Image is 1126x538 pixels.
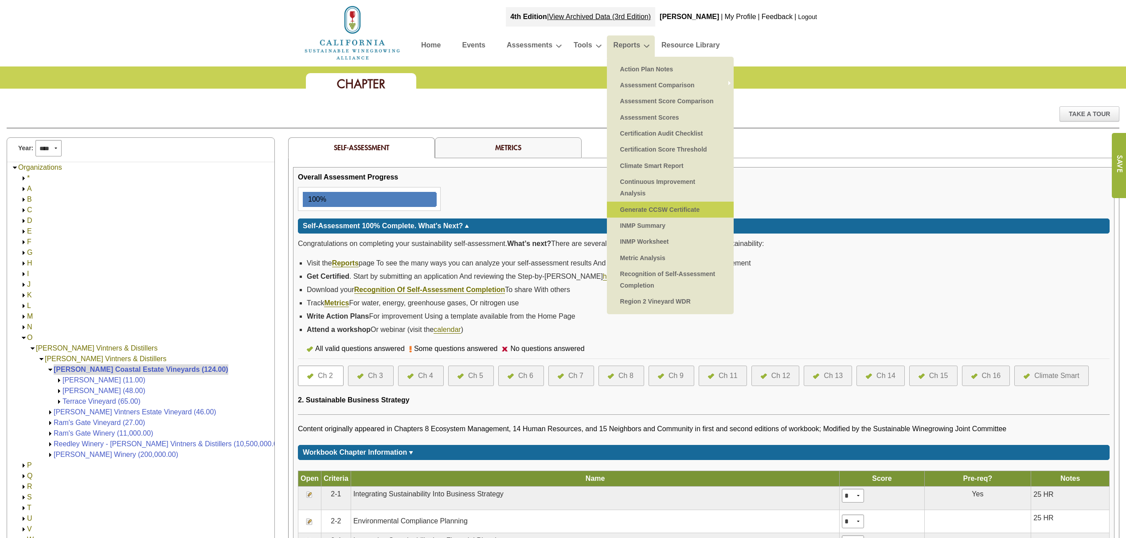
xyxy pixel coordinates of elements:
a: [PERSON_NAME] Vintners & Distillers [36,344,157,352]
img: Expand Reedley Winery - O'Neill Vintners & Distillers (10,500,000.00) [47,441,54,448]
div: 100% [304,193,326,206]
p: 25 HR [1033,512,1107,524]
img: Collapse O'Neill Vintners & Distillers [38,356,45,363]
a: A [27,185,32,192]
li: . Start by submitting an application And reviewing the Step-by-[PERSON_NAME] [307,270,1110,283]
a: Action Plan Notes [616,61,725,77]
strong: Get Certified [307,273,349,280]
img: icon-all-questions-answered.png [357,374,364,379]
a: Metric Analysis [616,250,725,266]
span: » [727,81,731,90]
a: I [27,270,29,277]
div: | [794,7,797,27]
img: icon-all-questions-answered.png [813,374,819,379]
div: Click for more or less content [298,218,1110,234]
a: Continuous Improvement Analysis [616,174,725,202]
a: [PERSON_NAME] Vintners & Distillers [45,355,166,363]
a: Ch 14 [866,370,895,381]
a: Ch 7 [558,370,585,381]
li: Download your To share With others [307,283,1110,296]
div: | [506,7,655,27]
a: Home [421,39,441,55]
div: Ch 5 [468,370,483,381]
td: 2-1 [321,487,351,510]
div: Overall Assessment Progress [298,172,398,183]
a: Q [27,472,32,480]
a: C [27,206,32,214]
div: Climate Smart [1034,370,1079,381]
span: Workbook Chapter Information [303,448,407,456]
b: [PERSON_NAME] [660,13,719,20]
a: [PERSON_NAME] (48.00) [63,387,145,394]
a: E [27,227,32,235]
a: Climate Smart [1024,370,1079,381]
img: icon-all-questions-answered.png [708,374,714,379]
td: Environmental Compliance Planning [351,510,839,533]
img: Expand T [20,505,27,511]
div: Ch 11 [719,370,738,381]
img: Expand M [20,313,27,320]
img: icon-all-questions-answered.png [307,374,313,379]
a: Ch 3 [357,370,384,381]
a: Assessment Comparison [616,77,725,93]
a: Ram's Gate Winery (11,000.00) [54,429,153,437]
a: P [27,461,32,469]
img: Expand K [20,292,27,299]
div: Ch 13 [824,370,843,381]
img: icon-all-questions-answered.png [658,374,664,379]
th: Score [840,471,924,487]
img: Expand Q [20,473,27,480]
a: Home [304,28,401,36]
a: [PERSON_NAME] Winery (200,000.00) [54,451,178,458]
img: Expand * [20,175,27,182]
a: Reedley Winery - [PERSON_NAME] Vintners & Distillers (10,500,000.00) [54,440,284,448]
img: Expand J [20,281,27,288]
img: sort_arrow_up.gif [465,225,469,228]
strong: Write Action Plans [307,312,369,320]
img: Expand Robert Hall Winery (200,000.00) [47,452,54,458]
div: Ch 14 [876,370,895,381]
td: 2-2 [321,510,351,533]
a: S [27,493,32,501]
img: Expand V [20,526,27,533]
div: Ch 12 [771,370,790,381]
a: Climate Smart Report [616,158,725,174]
a: Metrics [324,299,349,307]
div: Ch 7 [568,370,583,381]
img: icon-all-questions-answered.png [608,374,614,379]
div: Take A Tour [1060,106,1119,121]
a: Assessment Score Comparison [616,93,725,109]
a: here [603,273,617,281]
a: Reports [614,39,640,55]
img: icon-all-questions-answered.png [558,374,564,379]
img: logo_cswa2x.png [304,4,401,61]
div: Ch 15 [929,370,948,381]
img: Expand I [20,271,27,277]
a: Events [462,39,485,55]
span: Content originally appeared in Chapters 8 Ecosystem Management, 14 Human Resources, and 15 Neighb... [298,425,1006,433]
img: Expand S [20,494,27,501]
img: icon-no-questions-answered.png [502,347,508,351]
div: Ch 8 [618,370,633,381]
a: U [27,515,32,522]
img: Collapse Organizations [12,164,18,171]
a: Assessments [507,39,552,55]
img: Expand B [20,196,27,203]
a: Ch 16 [971,370,1001,381]
img: icon-all-questions-answered.png [971,374,977,379]
a: Terrace Vineyard (65.00) [63,398,141,405]
a: T [27,504,31,511]
img: Expand O'Neill Vintners Estate Vineyard (46.00) [47,409,54,416]
a: Tools [574,39,592,55]
img: Expand P [20,462,27,469]
a: Organizations [18,164,62,171]
a: K [27,291,32,299]
a: [PERSON_NAME] Coastal Estate Vineyards (124.00) [54,366,228,373]
span: 2. Sustainable Business Strategy [298,396,410,404]
p: 25 HR [1033,489,1107,500]
a: L [27,302,31,309]
a: [PERSON_NAME] (11.00) [63,376,145,384]
a: INMP Summary [616,218,725,234]
a: J [27,281,31,288]
img: icon-all-questions-answered.png [508,374,514,379]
